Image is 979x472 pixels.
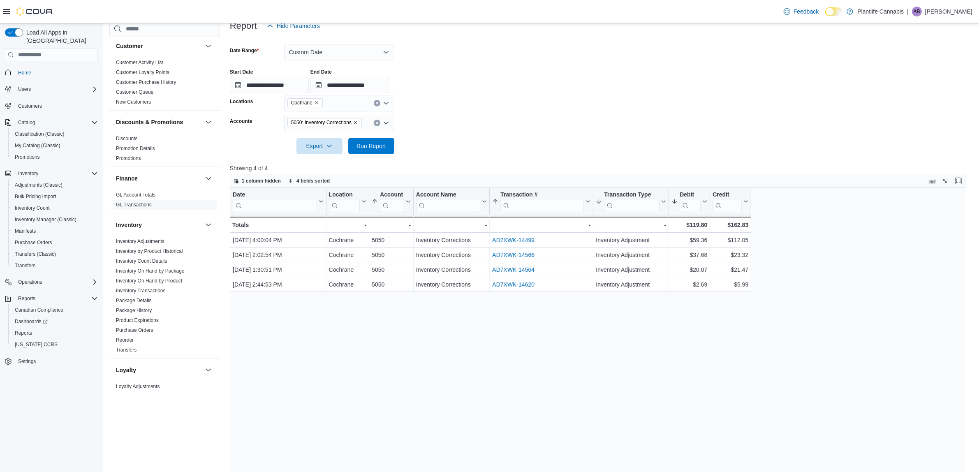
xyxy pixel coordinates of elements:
a: Purchase Orders [12,238,56,248]
a: Package History [116,308,152,313]
div: $119.80 [671,220,707,230]
span: Purchase Orders [12,238,98,248]
div: Location [329,191,360,212]
button: Customer [204,41,213,51]
button: 4 fields sorted [285,176,333,186]
div: Account Name [416,191,480,212]
h3: Discounts & Promotions [116,118,183,126]
button: Catalog [15,118,38,127]
button: Credit [713,191,748,212]
button: Transfers (Classic) [8,248,101,260]
button: Transaction # [492,191,590,212]
a: Dashboards [8,316,101,327]
button: Inventory [204,220,213,230]
span: Home [18,69,31,76]
span: Transfers [15,262,35,269]
div: Debit [680,191,701,212]
span: GL Transactions [116,201,152,208]
div: $162.83 [713,220,748,230]
button: Discounts & Promotions [116,118,202,126]
button: Reports [2,293,101,304]
a: Transfers [12,261,39,271]
a: Customer Activity List [116,60,163,65]
button: Home [2,66,101,78]
a: Product Expirations [116,317,159,323]
button: Customer [116,42,202,50]
span: Operations [18,279,42,285]
label: Start Date [230,69,253,75]
input: Press the down key to open a popover containing a calendar. [230,77,309,93]
button: Users [2,83,101,95]
a: Canadian Compliance [12,305,67,315]
a: Classification (Classic) [12,129,68,139]
span: Reports [15,294,98,303]
a: Settings [15,356,39,366]
span: Promotion Details [116,145,155,152]
button: Manifests [8,225,101,237]
button: Catalog [2,117,101,128]
button: My Catalog (Classic) [8,140,101,151]
a: Feedback [780,3,822,20]
span: Run Report [356,142,386,150]
button: Account # [372,191,411,212]
span: Promotions [12,152,98,162]
div: Credit [713,191,742,199]
div: - [492,220,590,230]
button: Remove 5050: Inventory Corrections from selection in this group [353,120,358,125]
span: AB [914,7,920,16]
label: Date Range [230,47,259,54]
button: Run Report [348,138,394,154]
button: Transaction Type [596,191,666,212]
input: Press the down key to open a popover containing a calendar. [310,77,389,93]
div: Credit [713,191,742,212]
button: Loyalty [204,365,213,375]
div: Finance [109,190,220,213]
button: Inventory [2,168,101,179]
div: Account # [380,191,404,199]
span: Loyalty Adjustments [116,383,160,390]
a: Purchase Orders [116,327,153,333]
p: Showing 4 of 4 [230,164,973,172]
span: Dashboards [12,317,98,326]
a: Promotions [116,155,141,161]
span: Inventory On Hand by Product [116,278,182,284]
button: Customers [2,100,101,112]
button: Clear input [374,120,380,126]
span: Promotions [15,154,40,160]
span: Catalog [15,118,98,127]
h3: Report [230,21,257,31]
div: - [329,220,366,230]
span: Inventory by Product Historical [116,248,183,255]
span: Export [301,138,338,154]
div: - [416,220,487,230]
a: AD7XWK-14620 [492,282,535,288]
button: Open list of options [383,120,389,126]
div: - [596,220,666,230]
span: 5050: Inventory Corrections [291,118,352,127]
p: [PERSON_NAME] [925,7,972,16]
div: $2.69 [671,280,707,290]
div: Transaction # [500,191,584,199]
button: Canadian Compliance [8,304,101,316]
a: [US_STATE] CCRS [12,340,61,349]
h3: Finance [116,174,138,183]
button: Keyboard shortcuts [927,176,937,186]
div: $21.47 [713,265,748,275]
span: Transfers (Classic) [15,251,56,257]
div: $20.07 [671,265,707,275]
span: Cochrane [291,99,312,107]
button: Remove Cochrane from selection in this group [314,100,319,105]
span: Manifests [12,226,98,236]
div: Inventory Adjustment [596,236,666,245]
label: Accounts [230,118,252,125]
span: Customers [18,103,42,109]
div: 5050 [372,265,411,275]
button: Debit [671,191,707,212]
div: Cochrane [329,250,366,260]
span: Customers [15,101,98,111]
button: Clear input [374,100,380,106]
div: Transaction # URL [500,191,584,212]
div: 5050 [372,250,411,260]
div: $37.68 [671,250,707,260]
